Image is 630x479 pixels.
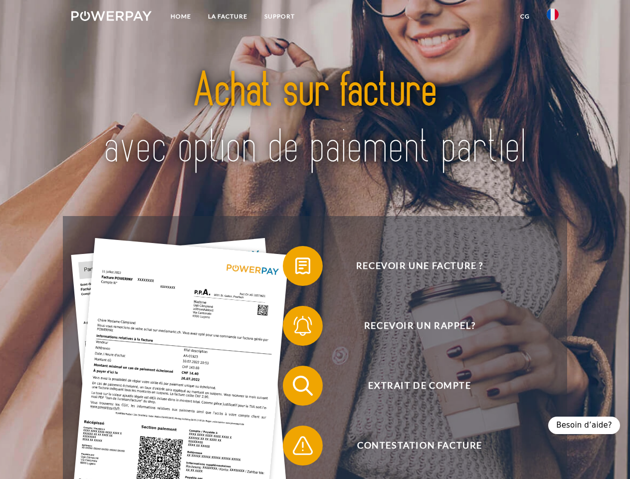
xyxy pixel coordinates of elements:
[283,366,542,406] button: Extrait de compte
[283,306,542,346] button: Recevoir un rappel?
[290,313,315,338] img: qb_bell.svg
[547,8,559,20] img: fr
[95,48,535,191] img: title-powerpay_fr.svg
[548,417,620,434] div: Besoin d’aide?
[200,7,256,25] a: LA FACTURE
[290,433,315,458] img: qb_warning.svg
[297,366,542,406] span: Extrait de compte
[71,11,152,21] img: logo-powerpay-white.svg
[256,7,303,25] a: Support
[290,253,315,278] img: qb_bill.svg
[162,7,200,25] a: Home
[297,306,542,346] span: Recevoir un rappel?
[290,373,315,398] img: qb_search.svg
[283,246,542,286] button: Recevoir une facture ?
[512,7,538,25] a: CG
[297,246,542,286] span: Recevoir une facture ?
[283,426,542,466] button: Contestation Facture
[297,426,542,466] span: Contestation Facture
